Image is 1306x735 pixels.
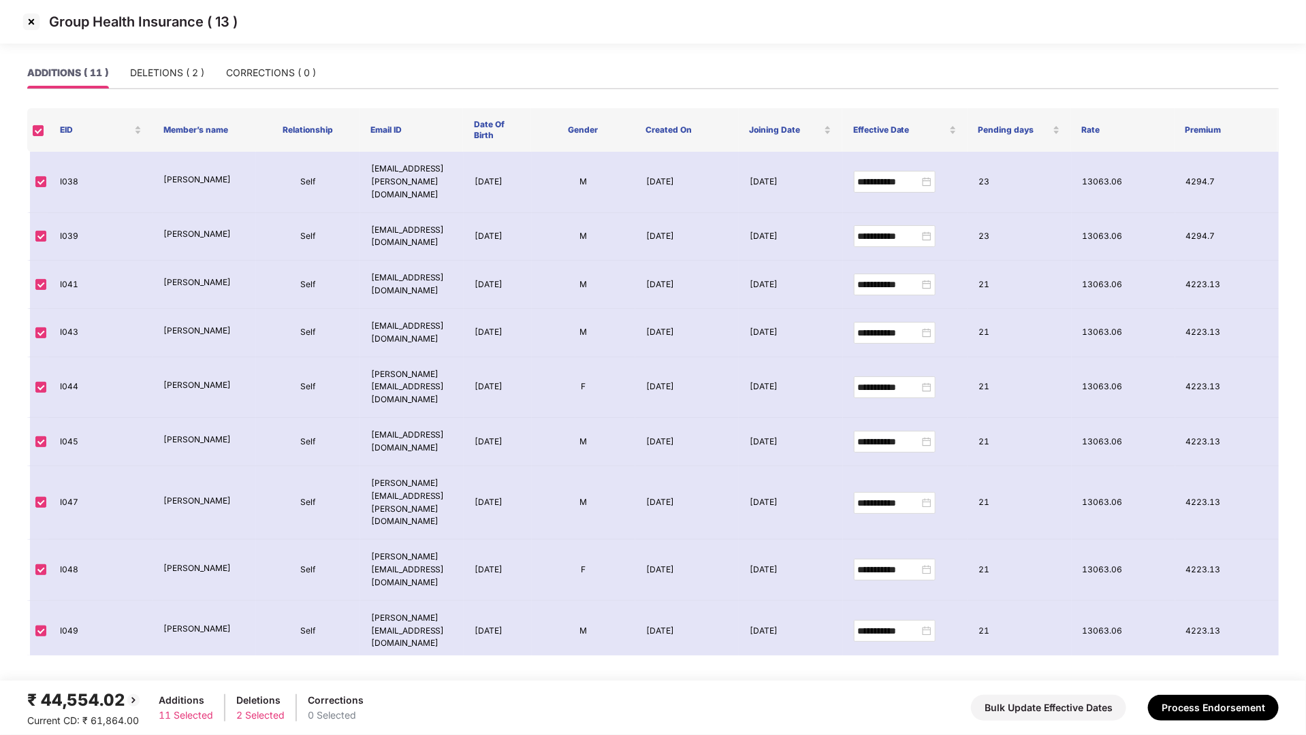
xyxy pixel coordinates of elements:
td: M [532,601,635,662]
td: 4223.13 [1175,418,1279,466]
button: Bulk Update Effective Dates [971,695,1126,721]
td: [DATE] [464,357,532,419]
td: M [532,152,635,213]
td: [DATE] [635,152,739,213]
p: [PERSON_NAME] [163,623,245,636]
td: [DATE] [635,418,739,466]
div: Corrections [308,693,364,708]
div: 0 Selected [308,708,364,723]
td: Self [256,466,360,540]
td: 21 [968,261,1071,309]
th: Created On [635,108,739,152]
td: 21 [968,357,1071,419]
td: [DATE] [635,213,739,261]
td: I041 [49,261,153,309]
th: Date Of Birth [463,108,531,152]
div: CORRECTIONS ( 0 ) [226,65,316,80]
td: 13063.06 [1072,309,1175,357]
td: 4223.13 [1175,357,1279,419]
td: [DATE] [739,309,842,357]
td: [PERSON_NAME][EMAIL_ADDRESS][DOMAIN_NAME] [360,540,464,601]
th: Member’s name [153,108,256,152]
td: [DATE] [739,152,842,213]
th: Premium [1175,108,1278,152]
td: 13063.06 [1072,357,1175,419]
div: 2 Selected [236,708,285,723]
th: Joining Date [739,108,842,152]
td: [DATE] [464,601,532,662]
td: Self [256,213,360,261]
td: [DATE] [464,261,532,309]
td: Self [256,418,360,466]
td: 21 [968,418,1071,466]
td: [EMAIL_ADDRESS][DOMAIN_NAME] [360,213,464,261]
div: Deletions [236,693,285,708]
div: ₹ 44,554.02 [27,687,142,713]
p: [PERSON_NAME] [163,276,245,289]
td: 4223.13 [1175,540,1279,601]
td: 13063.06 [1072,540,1175,601]
p: [PERSON_NAME] [163,325,245,338]
div: DELETIONS ( 2 ) [130,65,204,80]
td: [DATE] [635,309,739,357]
td: [DATE] [464,466,532,540]
td: 4294.7 [1175,152,1279,213]
td: Self [256,601,360,662]
td: 23 [968,152,1071,213]
td: 13063.06 [1072,418,1175,466]
td: 13063.06 [1072,466,1175,540]
td: I045 [49,418,153,466]
span: Current CD: ₹ 61,864.00 [27,715,139,726]
td: 4223.13 [1175,601,1279,662]
td: I049 [49,601,153,662]
td: Self [256,309,360,357]
td: [PERSON_NAME][EMAIL_ADDRESS][DOMAIN_NAME] [360,357,464,419]
th: Rate [1071,108,1175,152]
td: [DATE] [635,261,739,309]
td: I039 [49,213,153,261]
span: Joining Date [750,125,821,135]
td: 4294.7 [1175,213,1279,261]
div: ADDITIONS ( 11 ) [27,65,108,80]
img: svg+xml;base64,PHN2ZyBpZD0iQ3Jvc3MtMzJ4MzIiIHhtbG5zPSJodHRwOi8vd3d3LnczLm9yZy8yMDAwL3N2ZyIgd2lkdG... [20,11,42,33]
span: Pending days [978,125,1050,135]
td: 4223.13 [1175,466,1279,540]
p: [PERSON_NAME] [163,434,245,446]
td: [DATE] [739,357,842,419]
td: 13063.06 [1072,601,1175,662]
td: [EMAIL_ADDRESS][DOMAIN_NAME] [360,309,464,357]
th: Email ID [360,108,463,152]
th: Effective Date [842,108,968,152]
td: Self [256,357,360,419]
td: I043 [49,309,153,357]
td: M [532,213,635,261]
td: [EMAIL_ADDRESS][PERSON_NAME][DOMAIN_NAME] [360,152,464,213]
td: 4223.13 [1175,309,1279,357]
td: M [532,309,635,357]
td: [DATE] [739,466,842,540]
td: [DATE] [635,466,739,540]
td: 13063.06 [1072,261,1175,309]
th: Relationship [256,108,360,152]
td: Self [256,540,360,601]
div: 11 Selected [159,708,213,723]
td: [DATE] [739,540,842,601]
td: M [532,466,635,540]
div: Additions [159,693,213,708]
span: Effective Date [853,125,946,135]
th: Pending days [968,108,1071,152]
button: Process Endorsement [1148,695,1279,721]
p: [PERSON_NAME] [163,228,245,241]
p: [PERSON_NAME] [163,379,245,392]
td: [DATE] [739,418,842,466]
td: F [532,540,635,601]
td: 21 [968,540,1071,601]
td: [PERSON_NAME][EMAIL_ADDRESS][DOMAIN_NAME] [360,601,464,662]
p: [PERSON_NAME] [163,174,245,186]
td: 13063.06 [1072,152,1175,213]
td: I047 [49,466,153,540]
td: [EMAIL_ADDRESS][DOMAIN_NAME] [360,261,464,309]
td: [DATE] [739,261,842,309]
td: 13063.06 [1072,213,1175,261]
td: I044 [49,357,153,419]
